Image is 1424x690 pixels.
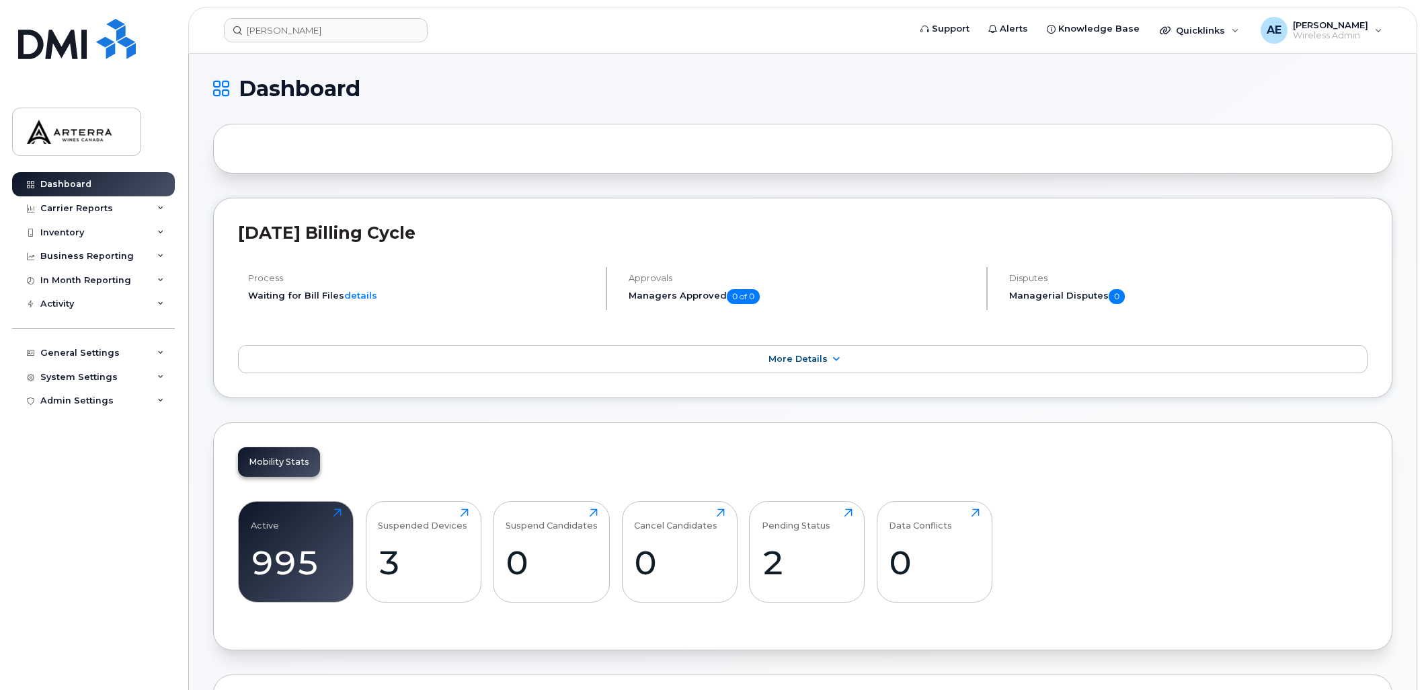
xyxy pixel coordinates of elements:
[1009,273,1368,283] h4: Disputes
[889,508,980,595] a: Data Conflicts0
[727,289,760,304] span: 0 of 0
[629,289,975,304] h5: Managers Approved
[344,290,377,301] a: details
[238,223,1368,243] h2: [DATE] Billing Cycle
[251,508,342,595] a: Active995
[378,508,467,531] div: Suspended Devices
[1109,289,1125,304] span: 0
[506,508,598,595] a: Suspend Candidates0
[889,543,980,582] div: 0
[251,508,279,531] div: Active
[762,508,830,531] div: Pending Status
[1009,289,1368,304] h5: Managerial Disputes
[248,273,594,283] h4: Process
[506,508,598,531] div: Suspend Candidates
[378,508,469,595] a: Suspended Devices3
[634,543,725,582] div: 0
[378,543,469,582] div: 3
[768,354,828,364] span: More Details
[248,289,594,302] li: Waiting for Bill Files
[251,543,342,582] div: 995
[889,508,952,531] div: Data Conflicts
[762,508,853,595] a: Pending Status2
[762,543,853,582] div: 2
[629,273,975,283] h4: Approvals
[634,508,725,595] a: Cancel Candidates0
[506,543,598,582] div: 0
[239,79,360,99] span: Dashboard
[634,508,717,531] div: Cancel Candidates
